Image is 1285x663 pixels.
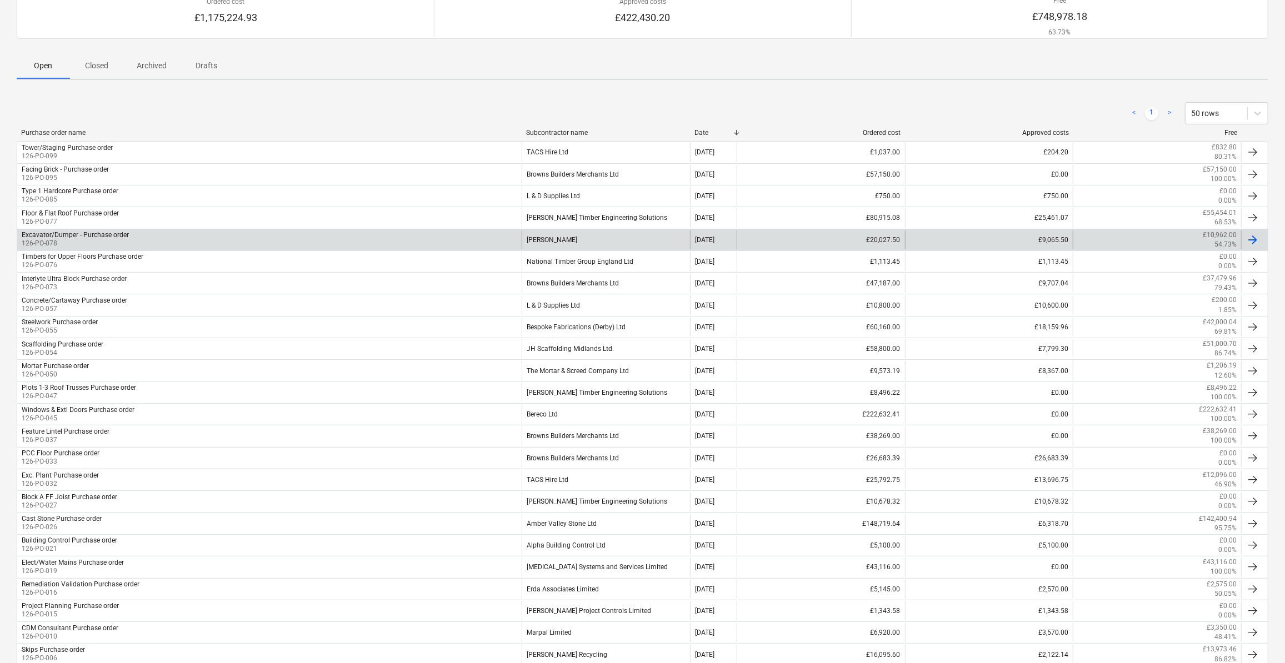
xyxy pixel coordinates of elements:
[522,274,690,293] div: Browns Builders Merchants Ltd
[737,187,905,205] div: £750.00
[695,563,714,571] div: [DATE]
[22,602,119,610] div: Project Planning Purchase order
[737,143,905,162] div: £1,037.00
[22,457,99,466] p: 126-PO-033
[194,11,257,24] p: £1,175,224.93
[22,580,139,588] div: Remediation Validation Purchase order
[522,426,690,445] div: Browns Builders Merchants Ltd
[905,557,1073,576] div: £0.00
[905,252,1073,271] div: £1,113.45
[22,195,118,204] p: 126-PO-085
[1207,580,1237,589] p: £2,575.00
[522,361,690,380] div: The Mortar & Screed Company Ltd
[695,651,714,659] div: [DATE]
[1207,383,1237,393] p: £8,496.22
[1127,107,1141,120] a: Previous page
[1199,514,1237,524] p: £142,400.94
[905,339,1073,358] div: £7,799.30
[522,165,690,184] div: Browns Builders Merchants Ltd
[695,432,714,440] div: [DATE]
[1214,524,1237,533] p: 95.75%
[695,148,714,156] div: [DATE]
[1219,492,1237,501] p: £0.00
[22,406,134,414] div: Windows & Extl Doors Purchase order
[695,629,714,636] div: [DATE]
[1218,196,1237,205] p: 0.00%
[905,470,1073,489] div: £13,696.75
[522,623,690,642] div: Marpal Limited
[905,295,1073,314] div: £10,600.00
[1214,327,1237,336] p: 69.81%
[22,348,103,358] p: 126-PO-054
[737,165,905,184] div: £57,150.00
[22,536,117,544] div: Building Control Purchase order
[737,230,905,249] div: £20,027.50
[905,426,1073,445] div: £0.00
[905,580,1073,599] div: £2,570.00
[22,275,127,283] div: Interlyte Ultra Block Purchase order
[1218,545,1237,555] p: 0.00%
[22,187,118,195] div: Type 1 Hardcore Purchase order
[83,60,110,72] p: Closed
[22,231,129,239] div: Excavator/Dumper - Purchase order
[905,187,1073,205] div: £750.00
[22,588,139,597] p: 126-PO-016
[22,297,127,304] div: Concrete/Cartaway Purchase order
[22,544,117,554] p: 126-PO-021
[522,405,690,424] div: Bereco Ltd
[1203,165,1237,174] p: £57,150.00
[522,557,690,576] div: [MEDICAL_DATA] Systems and Services Limited
[1203,645,1237,654] p: £13,973.46
[695,258,714,265] div: [DATE]
[1214,589,1237,599] p: 50.05%
[694,129,732,137] div: Date
[1218,611,1237,620] p: 0.00%
[22,384,136,391] div: Plots 1-3 Roof Trusses Purchase order
[737,361,905,380] div: £9,573.19
[1199,405,1237,414] p: £222,632.41
[695,236,714,244] div: [DATE]
[1203,470,1237,480] p: £12,096.00
[1214,283,1237,293] p: 79.43%
[22,340,103,348] div: Scaffolding Purchase order
[522,536,690,555] div: Alpha Building Control Ltd
[522,492,690,511] div: [PERSON_NAME] Timber Engineering Solutions
[22,144,113,152] div: Tower/Staging Purchase order
[522,383,690,402] div: [PERSON_NAME] Timber Engineering Solutions
[1212,143,1237,152] p: £832.80
[522,449,690,468] div: Browns Builders Merchants Ltd
[695,389,714,396] div: [DATE]
[1203,274,1237,283] p: £37,479.96
[905,143,1073,162] div: £204.20
[695,520,714,528] div: [DATE]
[22,217,119,227] p: 126-PO-077
[1214,632,1237,642] p: 48.41%
[1229,610,1285,663] div: Chat Widget
[737,580,905,599] div: £5,145.00
[1032,28,1087,37] p: 63.73%
[522,230,690,249] div: [PERSON_NAME]
[30,60,57,72] p: Open
[695,476,714,484] div: [DATE]
[905,318,1073,336] div: £18,159.96
[1219,449,1237,458] p: £0.00
[1218,458,1237,468] p: 0.00%
[22,414,134,423] p: 126-PO-045
[905,601,1073,620] div: £1,343.58
[737,470,905,489] div: £25,792.75
[21,129,517,137] div: Purchase order name
[905,514,1073,533] div: £6,318.70
[1203,339,1237,349] p: £51,000.70
[522,143,690,162] div: TACS Hire Ltd
[1207,361,1237,370] p: £1,206.19
[905,449,1073,468] div: £26,683.39
[22,493,117,501] div: Block A FF Joist Purchase order
[1145,107,1158,120] a: Page 1 is your current page
[22,501,117,510] p: 126-PO-027
[522,252,690,271] div: National Timber Group England Ltd
[615,11,670,24] p: £422,430.20
[193,60,220,72] p: Drafts
[1163,107,1176,120] a: Next page
[22,610,119,619] p: 126-PO-015
[737,383,905,402] div: £8,496.22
